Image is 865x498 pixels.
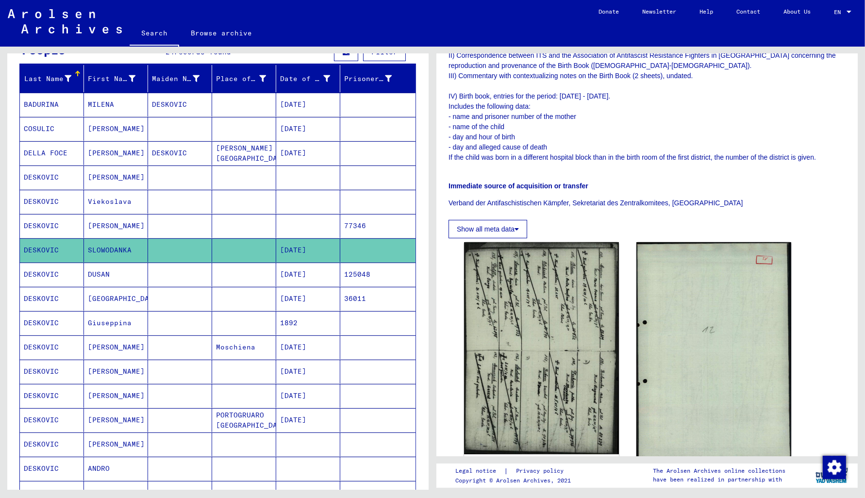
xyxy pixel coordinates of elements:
mat-cell: 77346 [340,214,416,238]
mat-cell: [PERSON_NAME] [84,432,148,456]
div: Maiden Name [152,71,212,86]
div: Place of Birth [216,71,278,86]
mat-cell: [PERSON_NAME] [84,141,148,165]
mat-cell: DUSAN [84,263,148,286]
mat-cell: [PERSON_NAME] [84,384,148,408]
mat-cell: [PERSON_NAME] [84,117,148,141]
mat-cell: DESKOVIC [20,214,84,238]
mat-cell: DESKOVIC [20,311,84,335]
img: Change consent [823,456,846,479]
div: Place of Birth [216,74,266,84]
mat-cell: [PERSON_NAME] [84,214,148,238]
mat-header-cell: Place of Birth [212,65,276,92]
mat-cell: DESKOVIC [20,190,84,214]
mat-cell: DESKOVIC [20,432,84,456]
div: Change consent [822,455,846,479]
img: yv_logo.png [814,463,850,487]
span: 24 [166,48,175,56]
mat-cell: DESKOVIC [20,166,84,189]
mat-cell: [DATE] [276,263,340,286]
img: 002.jpg [636,242,791,463]
div: Last Name [24,71,83,86]
div: Maiden Name [152,74,200,84]
mat-cell: DESKOVIC [20,457,84,481]
mat-cell: [DATE] [276,384,340,408]
mat-cell: [DATE] [276,335,340,359]
img: 001.jpg [464,242,619,454]
mat-cell: [DATE] [276,93,340,116]
p: Copyright © Arolsen Archives, 2021 [455,476,575,485]
mat-cell: [PERSON_NAME] [84,360,148,383]
mat-cell: DESKOVIC [20,287,84,311]
div: Date of Birth [280,74,330,84]
p: have been realized in partnership with [653,475,785,484]
mat-cell: [PERSON_NAME] [84,408,148,432]
mat-cell: PORTOGRUARO [GEOGRAPHIC_DATA] [212,408,276,432]
mat-header-cell: Last Name [20,65,84,92]
p: Contains: I) Letter from the Sonderstandesamt (special registry office) in [GEOGRAPHIC_DATA] to I... [449,30,846,163]
mat-cell: DESKOVIC [20,238,84,262]
a: Browse archive [179,21,264,45]
mat-cell: DESKOVIC [20,408,84,432]
button: Show all meta data [449,220,527,238]
p: Verband der Antifaschistischen Kämpfer, Sekretariat des Zentralkomitees, [GEOGRAPHIC_DATA] [449,198,846,208]
mat-cell: ANDRO [84,457,148,481]
mat-header-cell: Prisoner # [340,65,416,92]
span: records found [175,48,232,56]
mat-header-cell: Maiden Name [148,65,212,92]
mat-cell: [DATE] [276,287,340,311]
span: Filter [371,48,398,56]
img: Arolsen_neg.svg [8,9,122,33]
div: | [455,466,575,476]
mat-cell: 36011 [340,287,416,311]
div: First Name [88,71,148,86]
mat-cell: DELLA FOCE [20,141,84,165]
mat-cell: 125048 [340,263,416,286]
div: Last Name [24,74,71,84]
mat-cell: MILENA [84,93,148,116]
div: First Name [88,74,135,84]
mat-cell: BADURINA [20,93,84,116]
mat-cell: [DATE] [276,408,340,432]
a: Legal notice [455,466,504,476]
mat-cell: DESKOVIC [20,335,84,359]
mat-cell: [PERSON_NAME] [84,166,148,189]
mat-cell: SLOWODANKA [84,238,148,262]
mat-cell: [DATE] [276,238,340,262]
mat-cell: [PERSON_NAME] [84,335,148,359]
mat-cell: Moschiena [212,335,276,359]
mat-cell: DESKOVIC [148,93,212,116]
b: Immediate source of acquisition or transfer [449,182,588,190]
mat-cell: DESKOVIC [20,360,84,383]
div: Prisoner # [344,71,404,86]
mat-cell: COSULIC [20,117,84,141]
mat-cell: [DATE] [276,117,340,141]
mat-header-cell: First Name [84,65,148,92]
mat-cell: DESKOVIC [20,384,84,408]
mat-cell: DESKOVIC [148,141,212,165]
span: EN [834,9,845,16]
mat-header-cell: Date of Birth [276,65,340,92]
mat-cell: Giuseppina [84,311,148,335]
mat-cell: DESKOVIC [20,263,84,286]
a: Search [130,21,179,47]
div: Date of Birth [280,71,342,86]
mat-cell: Viekoslava [84,190,148,214]
mat-cell: 1892 [276,311,340,335]
mat-cell: [DATE] [276,141,340,165]
mat-cell: [PERSON_NAME] [GEOGRAPHIC_DATA] [212,141,276,165]
mat-cell: [DATE] [276,360,340,383]
mat-cell: [GEOGRAPHIC_DATA] [84,287,148,311]
div: Prisoner # [344,74,392,84]
p: The Arolsen Archives online collections [653,466,785,475]
a: Privacy policy [508,466,575,476]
